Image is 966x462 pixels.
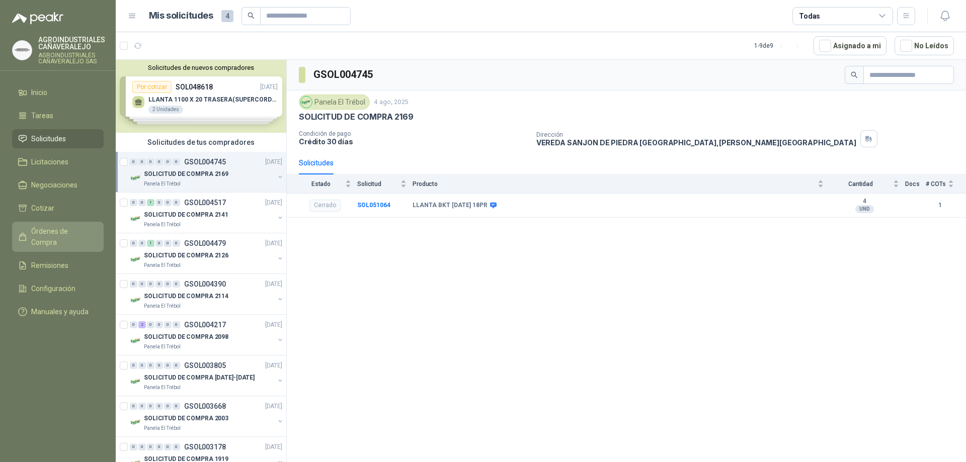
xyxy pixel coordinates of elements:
div: 0 [155,199,163,206]
div: 0 [138,240,146,247]
p: SOLICITUD DE COMPRA [DATE]-[DATE] [144,373,255,383]
a: Cotizar [12,199,104,218]
p: GSOL003178 [184,443,226,450]
div: 0 [155,281,163,288]
div: Todas [799,11,820,22]
div: 2 [138,321,146,328]
div: 0 [173,443,180,450]
img: Company Logo [130,213,142,225]
div: 0 [130,240,137,247]
p: [DATE] [265,402,282,411]
button: No Leídos [895,36,954,55]
span: Producto [413,180,816,188]
img: Company Logo [130,294,142,306]
div: 0 [173,362,180,369]
p: SOLICITUD DE COMPRA 2114 [144,292,228,301]
div: 0 [138,362,146,369]
button: Solicitudes de nuevos compradores [120,64,282,71]
img: Company Logo [301,97,312,108]
div: 0 [164,281,172,288]
a: 0 0 0 0 0 0 GSOL003805[DATE] Company LogoSOLICITUD DE COMPRA [DATE]-[DATE]Panela El Trébol [130,359,284,392]
div: 1 [147,199,154,206]
b: 1 [926,201,954,210]
div: 0 [147,362,154,369]
p: AGROINDUSTRIALES CAÑAVERALEJO SAS [38,52,105,64]
div: 0 [155,403,163,410]
p: Panela El Trébol [144,302,181,310]
p: SOLICITUD DE COMPRA 2169 [299,112,414,122]
span: Cantidad [830,180,891,188]
h3: GSOL004745 [313,67,374,82]
span: Solicitud [357,180,398,188]
img: Company Logo [130,376,142,388]
a: Solicitudes [12,129,104,148]
div: UND [855,205,874,213]
p: VEREDA SANJON DE PIEDRA [GEOGRAPHIC_DATA] , [PERSON_NAME][GEOGRAPHIC_DATA] [536,138,856,147]
p: Condición de pago [299,130,528,137]
th: # COTs [926,174,966,193]
th: Solicitud [357,174,413,193]
div: 0 [147,281,154,288]
div: 0 [155,443,163,450]
p: Panela El Trébol [144,221,181,229]
div: 0 [130,321,137,328]
span: Inicio [31,87,47,98]
div: 0 [147,403,154,410]
div: 0 [130,403,137,410]
div: 0 [164,321,172,328]
p: SOLICITUD DE COMPRA 2098 [144,332,228,342]
div: 0 [164,403,172,410]
a: 0 0 0 0 0 0 GSOL003668[DATE] Company LogoSOLICITUD DE COMPRA 2003Panela El Trébol [130,400,284,432]
span: Negociaciones [31,179,77,191]
a: 0 2 0 0 0 0 GSOL004217[DATE] Company LogoSOLICITUD DE COMPRA 2098Panela El Trébol [130,319,284,351]
div: Solicitudes de nuevos compradoresPor cotizarSOL048618[DATE] LLANTA 1100 X 20 TRASERA(SUPERCORDILL... [116,60,286,133]
div: 0 [173,199,180,206]
button: Asignado a mi [814,36,887,55]
p: Panela El Trébol [144,261,181,269]
span: Solicitudes [31,133,66,144]
h1: Mis solicitudes [149,9,213,23]
div: 0 [147,158,154,165]
div: 0 [130,362,137,369]
div: 0 [155,362,163,369]
div: 0 [164,158,172,165]
span: 4 [221,10,233,22]
div: 0 [130,158,137,165]
div: 0 [155,321,163,328]
a: Negociaciones [12,175,104,195]
img: Company Logo [13,41,32,60]
a: Tareas [12,106,104,125]
p: SOLICITUD DE COMPRA 2169 [144,169,228,179]
p: GSOL003668 [184,403,226,410]
div: 0 [164,443,172,450]
div: Panela El Trébol [299,95,370,110]
span: Licitaciones [31,156,68,167]
img: Company Logo [130,335,142,347]
img: Company Logo [130,172,142,184]
div: 1 [147,240,154,247]
div: 0 [147,321,154,328]
div: 0 [138,403,146,410]
p: Panela El Trébol [144,424,181,432]
div: 0 [138,281,146,288]
div: 0 [164,240,172,247]
p: [DATE] [265,157,282,167]
div: 1 - 9 de 9 [754,38,806,54]
p: GSOL004217 [184,321,226,328]
span: Estado [299,180,343,188]
p: SOLICITUD DE COMPRA 2141 [144,210,228,220]
div: 0 [138,158,146,165]
span: Tareas [31,110,53,121]
div: 0 [138,199,146,206]
a: Órdenes de Compra [12,222,104,252]
p: [DATE] [265,442,282,452]
div: 0 [173,403,180,410]
a: 0 0 1 0 0 0 GSOL004479[DATE] Company LogoSOLICITUD DE COMPRA 2126Panela El Trébol [130,237,284,269]
img: Company Logo [130,253,142,265]
p: Panela El Trébol [144,343,181,351]
span: search [851,71,858,78]
p: Panela El Trébol [144,180,181,188]
p: GSOL004479 [184,240,226,247]
img: Company Logo [130,416,142,428]
div: 0 [155,240,163,247]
